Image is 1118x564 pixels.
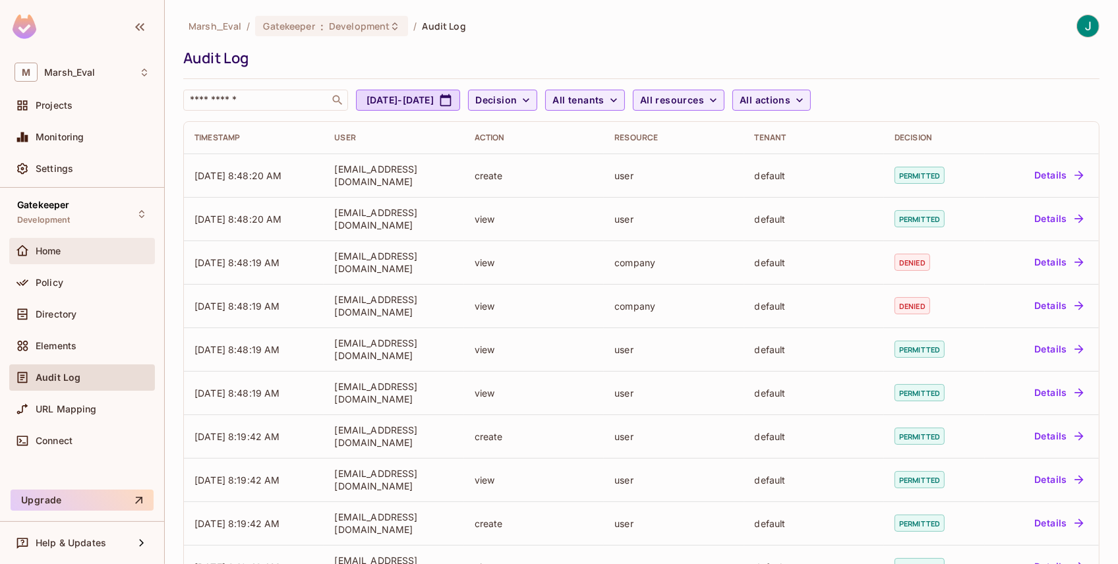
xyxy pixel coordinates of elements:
div: user [614,474,733,486]
span: [DATE] 8:19:42 AM [194,431,280,442]
span: Policy [36,277,63,288]
button: Details [1029,339,1088,360]
div: default [755,343,873,356]
button: Details [1029,426,1088,447]
div: user [614,387,733,399]
span: Workspace: Marsh_Eval [44,67,96,78]
button: Details [1029,295,1088,316]
div: view [475,343,593,356]
button: Details [1029,513,1088,534]
span: [DATE] 8:48:20 AM [194,170,282,181]
div: default [755,387,873,399]
div: [EMAIL_ADDRESS][DOMAIN_NAME] [334,424,453,449]
span: Audit Log [36,372,80,383]
button: Upgrade [11,490,154,511]
div: view [475,387,593,399]
span: Help & Updates [36,538,106,548]
div: [EMAIL_ADDRESS][DOMAIN_NAME] [334,293,453,318]
span: Projects [36,100,73,111]
span: M [15,63,38,82]
div: user [614,213,733,225]
img: Joe Buselmeier [1077,15,1099,37]
div: [EMAIL_ADDRESS][DOMAIN_NAME] [334,206,453,231]
span: denied [895,297,930,314]
div: User [334,132,453,143]
button: Details [1029,469,1088,490]
span: [DATE] 8:48:19 AM [194,300,280,312]
div: default [755,517,873,530]
div: [EMAIL_ADDRESS][DOMAIN_NAME] [334,511,453,536]
span: permitted [895,471,945,488]
div: user [614,343,733,356]
button: All actions [732,90,811,111]
div: create [475,517,593,530]
div: create [475,169,593,182]
span: All resources [640,92,704,109]
div: user [614,169,733,182]
span: URL Mapping [36,404,97,414]
span: permitted [895,384,945,401]
span: [DATE] 8:48:19 AM [194,257,280,268]
span: Settings [36,163,73,174]
span: Connect [36,436,73,446]
span: permitted [895,515,945,532]
span: [DATE] 8:19:42 AM [194,518,280,529]
span: [DATE] 8:48:20 AM [194,213,282,225]
span: Audit Log [423,20,466,32]
button: [DATE]-[DATE] [356,90,460,111]
img: SReyMgAAAABJRU5ErkJggg== [13,14,36,39]
div: user [614,430,733,443]
div: default [755,430,873,443]
div: company [614,300,733,312]
div: Tenant [755,132,873,143]
div: view [475,300,593,312]
span: Development [17,215,71,225]
span: : [320,21,324,32]
div: company [614,256,733,269]
div: default [755,300,873,312]
div: [EMAIL_ADDRESS][DOMAIN_NAME] [334,467,453,492]
span: Elements [36,341,76,351]
button: All resources [633,90,724,111]
div: default [755,474,873,486]
span: Home [36,246,61,256]
div: [EMAIL_ADDRESS][DOMAIN_NAME] [334,163,453,188]
span: denied [895,254,930,271]
button: Decision [468,90,537,111]
div: view [475,213,593,225]
div: default [755,256,873,269]
span: Gatekeeper [17,200,70,210]
button: Details [1029,252,1088,273]
span: Development [329,20,390,32]
span: [DATE] 8:48:19 AM [194,387,280,399]
span: Directory [36,309,76,320]
li: / [247,20,250,32]
button: Details [1029,208,1088,229]
span: permitted [895,167,945,184]
span: All actions [740,92,790,109]
span: the active workspace [189,20,241,32]
span: [DATE] 8:48:19 AM [194,344,280,355]
div: Audit Log [183,48,1093,68]
span: Decision [475,92,517,109]
div: Decision [895,132,974,143]
button: All tenants [545,90,624,111]
div: [EMAIL_ADDRESS][DOMAIN_NAME] [334,380,453,405]
span: All tenants [552,92,604,109]
div: Action [475,132,593,143]
span: permitted [895,341,945,358]
li: / [413,20,417,32]
div: default [755,169,873,182]
div: view [475,256,593,269]
div: [EMAIL_ADDRESS][DOMAIN_NAME] [334,250,453,275]
div: Resource [614,132,733,143]
span: permitted [895,428,945,445]
span: Monitoring [36,132,84,142]
div: [EMAIL_ADDRESS][DOMAIN_NAME] [334,337,453,362]
button: Details [1029,382,1088,403]
button: Details [1029,165,1088,186]
span: [DATE] 8:19:42 AM [194,474,280,486]
div: create [475,430,593,443]
div: view [475,474,593,486]
div: user [614,517,733,530]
